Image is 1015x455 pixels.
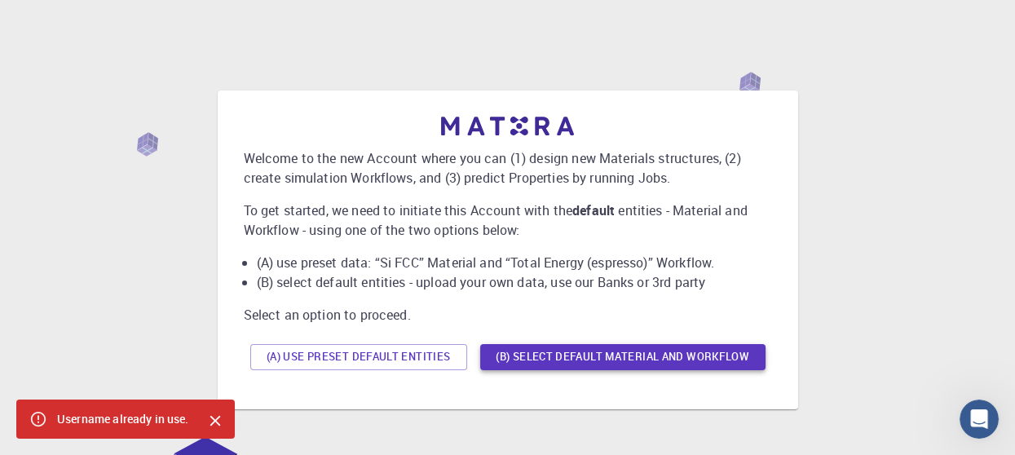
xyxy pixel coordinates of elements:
button: (A) Use preset default entities [250,344,467,370]
div: Username already in use. [57,404,189,434]
img: logo [441,117,575,135]
p: Welcome to the new Account where you can (1) design new Materials structures, (2) create simulati... [244,148,772,188]
p: Select an option to proceed. [244,305,772,325]
p: To get started, we need to initiate this Account with the entities - Material and Workflow - usin... [244,201,772,240]
b: default [572,201,615,219]
button: (B) Select default material and workflow [480,344,766,370]
li: (A) use preset data: “Si FCC” Material and “Total Energy (espresso)” Workflow. [257,253,772,272]
iframe: Intercom live chat [960,400,999,439]
li: (B) select default entities - upload your own data, use our Banks or 3rd party [257,272,772,292]
button: Close [202,408,228,434]
span: Поддержка [26,11,115,26]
